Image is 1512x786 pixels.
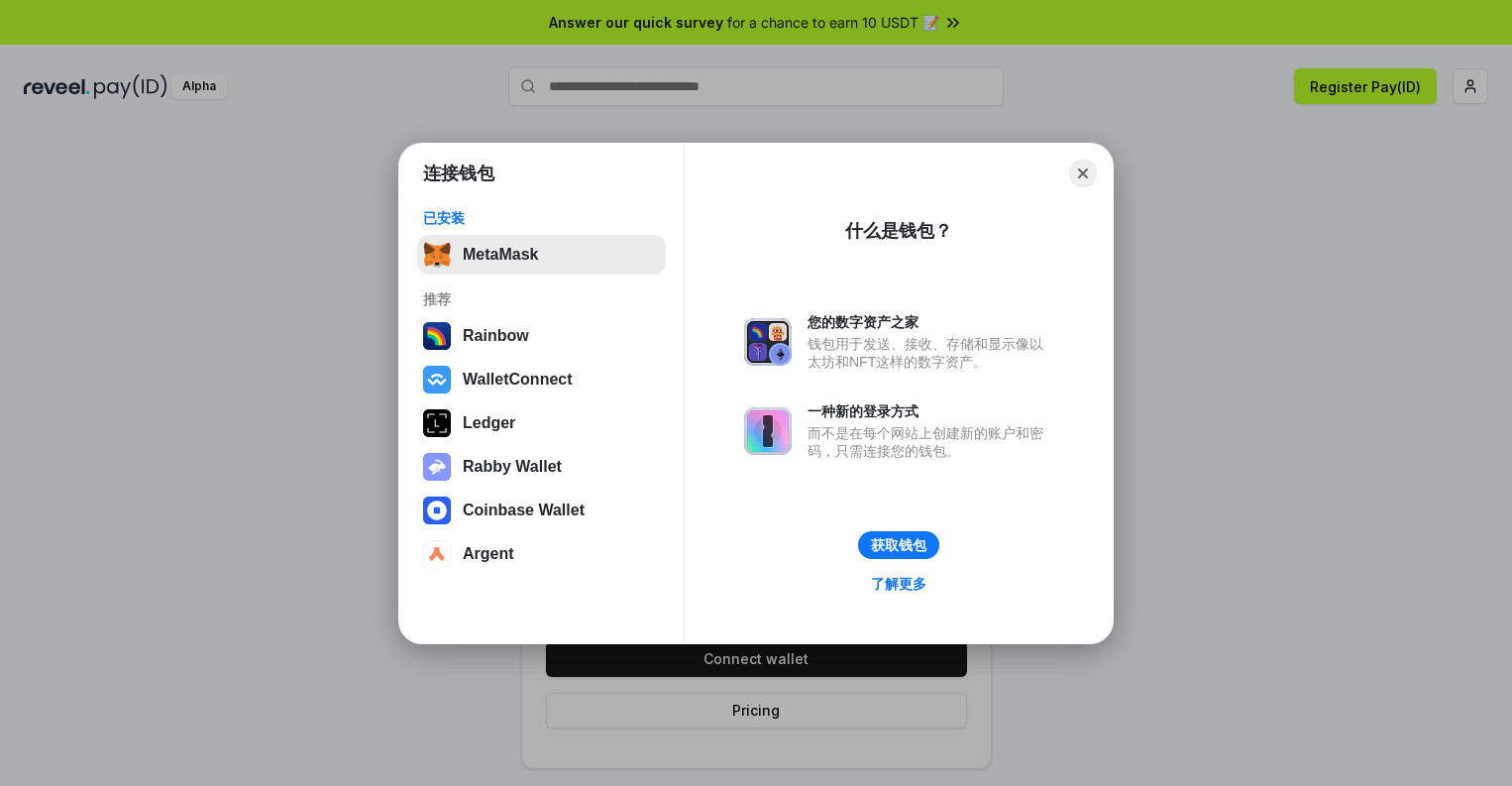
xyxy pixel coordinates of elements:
div: 了解更多 [871,575,926,593]
img: svg+xml,%3Csvg%20width%3D%22120%22%20height%3D%22120%22%20viewBox%3D%220%200%20120%20120%22%20fil... [423,322,451,350]
button: MetaMask [417,235,666,275]
button: Argent [417,534,666,574]
div: Coinbase Wallet [463,502,585,519]
div: 钱包用于发送、接收、存储和显示像以太坊和NFT这样的数字资产。 [808,335,1053,371]
button: Ledger [417,403,666,443]
img: svg+xml,%3Csvg%20fill%3D%22none%22%20height%3D%2233%22%20viewBox%3D%220%200%2035%2033%22%20width%... [423,241,451,269]
div: 而不是在每个网站上创建新的账户和密码，只需连接您的钱包。 [808,424,1053,460]
div: Argent [463,545,514,563]
h1: 连接钱包 [423,162,494,185]
div: 一种新的登录方式 [808,402,1053,420]
img: svg+xml,%3Csvg%20xmlns%3D%22http%3A%2F%2Fwww.w3.org%2F2000%2Fsvg%22%20fill%3D%22none%22%20viewBox... [744,318,792,366]
div: WalletConnect [463,371,573,389]
img: svg+xml,%3Csvg%20xmlns%3D%22http%3A%2F%2Fwww.w3.org%2F2000%2Fsvg%22%20fill%3D%22none%22%20viewBox... [744,407,792,455]
img: svg+xml,%3Csvg%20width%3D%2228%22%20height%3D%2228%22%20viewBox%3D%220%200%2028%2028%22%20fill%3D... [423,366,451,393]
div: MetaMask [463,246,538,264]
button: Rainbow [417,316,666,356]
div: 已安装 [423,209,660,227]
div: 获取钱包 [871,536,926,554]
div: 推荐 [423,290,660,308]
div: 您的数字资产之家 [808,313,1053,331]
div: Rabby Wallet [463,458,562,476]
img: svg+xml,%3Csvg%20xmlns%3D%22http%3A%2F%2Fwww.w3.org%2F2000%2Fsvg%22%20fill%3D%22none%22%20viewBox... [423,453,451,481]
button: 获取钱包 [858,531,939,559]
div: Ledger [463,414,515,432]
button: WalletConnect [417,360,666,399]
div: 什么是钱包？ [845,219,952,243]
img: svg+xml,%3Csvg%20width%3D%2228%22%20height%3D%2228%22%20viewBox%3D%220%200%2028%2028%22%20fill%3D... [423,497,451,524]
img: svg+xml,%3Csvg%20xmlns%3D%22http%3A%2F%2Fwww.w3.org%2F2000%2Fsvg%22%20width%3D%2228%22%20height%3... [423,409,451,437]
img: svg+xml,%3Csvg%20width%3D%2228%22%20height%3D%2228%22%20viewBox%3D%220%200%2028%2028%22%20fill%3D... [423,540,451,568]
button: Rabby Wallet [417,447,666,487]
a: 了解更多 [859,571,938,597]
button: Close [1069,160,1097,187]
button: Coinbase Wallet [417,491,666,530]
div: Rainbow [463,327,529,345]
